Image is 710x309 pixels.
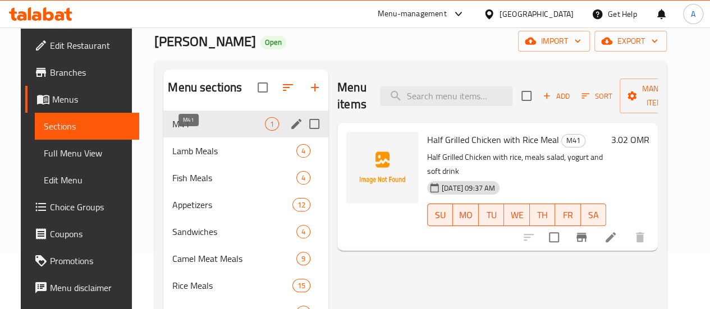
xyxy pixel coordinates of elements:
a: Menu disclaimer [25,274,139,301]
a: Menus [25,86,139,113]
div: Rice Meals15 [163,272,328,299]
button: Manage items [620,79,695,113]
input: search [380,86,512,106]
span: 9 [297,253,310,264]
h6: 3.02 OMR [611,132,649,147]
a: Promotions [25,247,139,274]
span: Open [260,38,286,47]
button: Add [538,87,574,105]
button: import [518,31,590,52]
span: 15 [293,280,310,291]
span: SA [585,207,602,223]
span: Manage items [629,82,686,110]
button: SA [581,204,606,226]
div: M411edit [163,110,328,137]
a: Coupons [25,220,139,247]
span: SU [432,207,448,223]
a: Branches [25,59,139,86]
span: Fish Meals [172,171,296,185]
button: Add section [301,74,328,101]
span: Full Menu View [44,146,130,160]
span: TU [483,207,500,223]
button: MO [453,204,478,226]
span: Branches [50,66,130,79]
span: Add [541,90,571,103]
span: export [603,34,658,48]
span: Coupons [50,227,130,241]
div: M41 [561,134,585,147]
a: Edit Restaurant [25,32,139,59]
span: Half Grilled Chicken with Rice Meal [427,131,559,148]
span: 4 [297,146,310,156]
div: Appetizers12 [163,191,328,218]
span: Sort sections [274,74,301,101]
button: TU [479,204,504,226]
div: Sandwiches4 [163,218,328,245]
span: Menus [52,93,130,106]
span: [PERSON_NAME] [154,29,256,54]
span: 4 [297,173,310,183]
span: Sort items [574,87,620,105]
span: Sandwiches [172,225,296,238]
span: Add item [538,87,574,105]
a: Edit Menu [35,167,139,193]
span: 1 [265,119,278,130]
span: Sections [44,119,130,133]
h2: Menu items [337,79,367,113]
button: delete [626,224,653,251]
span: Select to update [542,225,566,249]
h2: Menu sections [168,79,242,96]
span: Rice Meals [172,279,292,292]
p: Half Grilled Chicken with rice, meals salad, yogurt and soft drink [427,150,606,178]
button: Sort [579,87,615,105]
div: Menu-management [378,7,447,21]
span: M41 [562,134,585,147]
div: Open [260,36,286,49]
a: Sections [35,113,139,140]
a: Full Menu View [35,140,139,167]
span: Promotions [50,254,130,268]
span: Camel Meat Meals [172,252,296,265]
div: Camel Meat Meals9 [163,245,328,272]
span: M41 [172,117,265,131]
span: MO [457,207,474,223]
button: SU [427,204,453,226]
span: Appetizers [172,198,292,211]
span: FR [560,207,576,223]
span: import [527,34,581,48]
span: 12 [293,200,310,210]
div: items [296,252,310,265]
button: edit [288,116,305,132]
div: Lamb Meals4 [163,137,328,164]
button: WE [504,204,529,226]
button: export [594,31,667,52]
span: Select all sections [251,76,274,99]
a: Choice Groups [25,193,139,220]
div: items [296,171,310,185]
div: items [292,279,310,292]
span: A [691,8,695,20]
div: items [292,198,310,211]
span: Sort [581,90,612,103]
span: TH [534,207,551,223]
div: [GEOGRAPHIC_DATA] [500,8,574,20]
img: Half Grilled Chicken with Rice Meal [346,132,418,204]
div: items [296,225,310,238]
span: Menu disclaimer [50,281,130,294]
span: Choice Groups [50,200,130,214]
div: Fish Meals4 [163,164,328,191]
button: Branch-specific-item [568,224,595,251]
span: 4 [297,227,310,237]
span: Edit Restaurant [50,39,130,52]
a: Edit menu item [604,230,617,244]
span: Select section [515,84,538,108]
button: FR [555,204,580,226]
button: TH [530,204,555,226]
div: items [265,117,279,131]
span: [DATE] 09:37 AM [437,183,500,193]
